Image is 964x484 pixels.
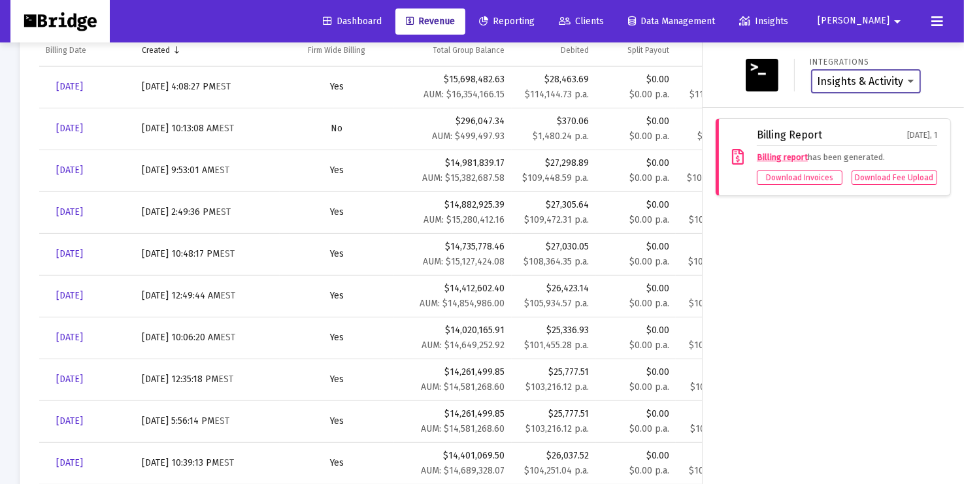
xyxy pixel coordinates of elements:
a: Dashboard [312,8,392,35]
a: Clients [548,8,614,35]
mat-icon: arrow_drop_down [889,8,905,35]
a: Insights [729,8,799,35]
a: Reporting [469,8,545,35]
span: Revenue [406,16,455,27]
span: Insights [739,16,788,27]
button: [PERSON_NAME] [802,8,921,34]
a: Revenue [395,8,465,35]
a: Data Management [618,8,725,35]
span: Data Management [628,16,715,27]
span: Dashboard [323,16,382,27]
img: Dashboard [20,8,100,35]
span: Reporting [479,16,535,27]
span: Clients [559,16,604,27]
span: [PERSON_NAME] [818,16,889,27]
